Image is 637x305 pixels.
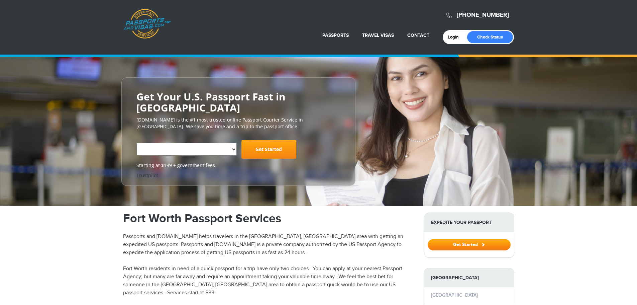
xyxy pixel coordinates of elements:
a: Check Status [467,31,513,43]
strong: Expedite Your Passport [424,213,514,232]
span: Starting at $199 + government fees [136,162,340,169]
a: [PHONE_NUMBER] [457,11,509,19]
a: Get Started [428,242,511,247]
a: Passports & [DOMAIN_NAME] [123,9,171,39]
strong: [GEOGRAPHIC_DATA] [424,268,514,287]
a: Passports [322,32,349,38]
a: Travel Visas [362,32,394,38]
p: Fort Worth residents in need of a quick passport for a trip have only two choices. You can apply ... [123,265,414,297]
a: Get Started [241,140,296,159]
button: Get Started [428,239,511,250]
p: [DOMAIN_NAME] is the #1 most trusted online Passport Courier Service in [GEOGRAPHIC_DATA]. We sav... [136,117,340,130]
h1: Fort Worth Passport Services [123,213,414,225]
h2: Get Your U.S. Passport Fast in [GEOGRAPHIC_DATA] [136,91,340,113]
a: Login [448,34,463,40]
p: Passports and [DOMAIN_NAME] helps travelers in the [GEOGRAPHIC_DATA], [GEOGRAPHIC_DATA] area with... [123,233,414,257]
a: [GEOGRAPHIC_DATA] [431,292,478,298]
a: Trustpilot [136,172,158,178]
a: Contact [407,32,429,38]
